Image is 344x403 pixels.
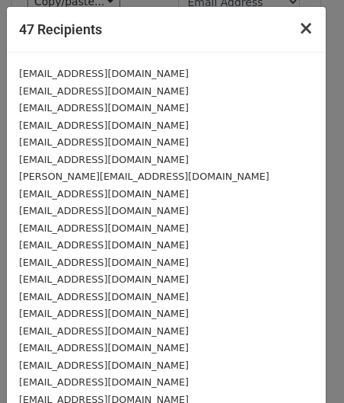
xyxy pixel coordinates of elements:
small: [PERSON_NAME][EMAIL_ADDRESS][DOMAIN_NAME] [19,171,269,182]
small: [EMAIL_ADDRESS][DOMAIN_NAME] [19,154,189,165]
small: [EMAIL_ADDRESS][DOMAIN_NAME] [19,205,189,216]
small: [EMAIL_ADDRESS][DOMAIN_NAME] [19,360,189,371]
small: [EMAIL_ADDRESS][DOMAIN_NAME] [19,291,189,302]
small: [EMAIL_ADDRESS][DOMAIN_NAME] [19,308,189,319]
small: [EMAIL_ADDRESS][DOMAIN_NAME] [19,325,189,337]
h5: 47 Recipients [19,19,102,40]
small: [EMAIL_ADDRESS][DOMAIN_NAME] [19,120,189,131]
iframe: Chat Widget [268,330,344,403]
small: [EMAIL_ADDRESS][DOMAIN_NAME] [19,222,189,234]
small: [EMAIL_ADDRESS][DOMAIN_NAME] [19,342,189,353]
small: [EMAIL_ADDRESS][DOMAIN_NAME] [19,188,189,200]
small: [EMAIL_ADDRESS][DOMAIN_NAME] [19,376,189,388]
span: × [298,18,314,39]
small: [EMAIL_ADDRESS][DOMAIN_NAME] [19,68,189,79]
small: [EMAIL_ADDRESS][DOMAIN_NAME] [19,257,189,268]
small: [EMAIL_ADDRESS][DOMAIN_NAME] [19,273,189,285]
small: [EMAIL_ADDRESS][DOMAIN_NAME] [19,102,189,114]
small: [EMAIL_ADDRESS][DOMAIN_NAME] [19,85,189,97]
button: Close [286,7,326,50]
small: [EMAIL_ADDRESS][DOMAIN_NAME] [19,239,189,251]
small: [EMAIL_ADDRESS][DOMAIN_NAME] [19,136,189,148]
